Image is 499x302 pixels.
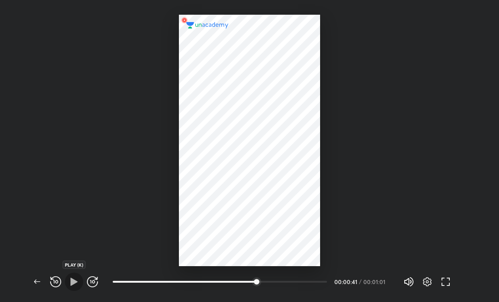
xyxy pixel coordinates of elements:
img: logo.2a7e12a2.svg [186,22,229,28]
div: PLAY (K) [63,261,86,269]
div: / [359,279,361,285]
img: wMgqJGBwKWe8AAAAABJRU5ErkJggg== [179,15,190,26]
div: 00:00:41 [334,279,357,285]
div: 00:01:01 [363,279,389,285]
